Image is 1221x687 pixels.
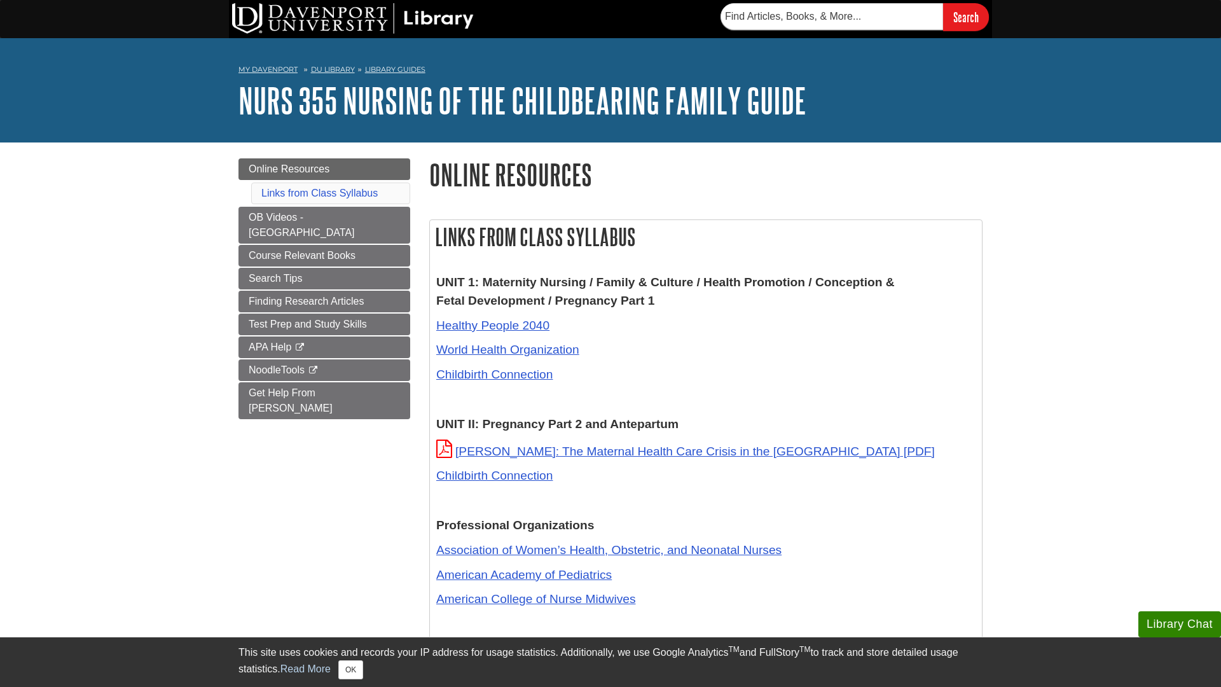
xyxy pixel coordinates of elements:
[238,314,410,335] a: Test Prep and Study Skills
[436,368,553,381] a: Childbirth Connection
[238,291,410,312] a: Finding Research Articles
[249,273,302,284] span: Search Tips
[436,319,549,332] a: Healthy People 2040
[238,81,806,120] a: NURS 355 Nursing of the Childbearing Family Guide
[436,343,579,356] a: World Health Organization
[1138,611,1221,637] button: Library Chat
[436,469,553,482] a: Childbirth Connection
[249,212,355,238] span: OB Videos - [GEOGRAPHIC_DATA]
[238,158,410,180] a: Online Resources
[294,343,305,352] i: This link opens in a new window
[238,61,983,81] nav: breadcrumb
[249,342,291,352] span: APA Help
[238,64,298,75] a: My Davenport
[249,250,355,261] span: Course Relevant Books
[430,220,982,254] h2: Links from Class Syllabus
[429,158,983,191] h1: Online Resources
[238,207,410,244] a: OB Videos - [GEOGRAPHIC_DATA]
[238,337,410,358] a: APA Help
[238,158,410,419] div: Guide Page Menu
[238,645,983,679] div: This site uses cookies and records your IP address for usage statistics. Additionally, we use Goo...
[436,568,612,581] a: American Academy of Pediatrics
[436,275,895,307] strong: UNIT 1: Maternity Nursing / Family & Culture / Health Promotion / Conception & Fetal Development ...
[436,592,636,606] a: American College of Nurse Midwives
[238,359,410,381] a: NoodleTools
[249,296,364,307] span: Finding Research Articles
[365,65,425,74] a: Library Guides
[249,364,305,375] span: NoodleTools
[308,366,319,375] i: This link opens in a new window
[338,660,363,679] button: Close
[311,65,355,74] a: DU Library
[728,645,739,654] sup: TM
[436,417,679,431] strong: UNIT II: Pregnancy Part 2 and Antepartum
[721,3,943,30] input: Find Articles, Books, & More...
[280,663,331,674] a: Read More
[232,3,474,34] img: DU Library
[249,163,329,174] span: Online Resources
[238,382,410,419] a: Get Help From [PERSON_NAME]
[799,645,810,654] sup: TM
[436,518,594,532] strong: Professional Organizations
[943,3,989,31] input: Search
[436,543,782,557] a: Association of Women’s Health, Obstetric, and Neonatal Nurses
[721,3,989,31] form: Searches DU Library's articles, books, and more
[249,387,333,413] span: Get Help From [PERSON_NAME]
[238,245,410,267] a: Course Relevant Books
[261,188,378,198] a: Links from Class Syllabus
[436,445,935,458] a: [PERSON_NAME]: The Maternal Health Care Crisis in the [GEOGRAPHIC_DATA]
[249,319,367,330] span: Test Prep and Study Skills
[238,268,410,289] a: Search Tips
